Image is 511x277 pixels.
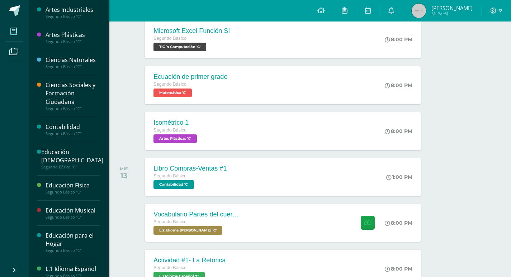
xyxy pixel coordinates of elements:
[153,180,194,189] span: Contabilidad 'C'
[46,56,100,64] div: Ciencias Naturales
[153,165,227,172] div: Libro Compras-Ventas #1
[385,128,412,134] div: 8:00 PM
[153,119,199,126] div: Isométrico 1
[46,14,100,19] div: Segundo Básico "C"
[153,219,186,224] span: Segundo Básico
[46,31,100,39] div: Artes Plásticas
[46,231,100,248] div: Educación para el Hogar
[153,226,222,235] span: L.2 Idioma Maya Kaqchikel 'C'
[153,134,197,143] span: Artes Plásticas 'C'
[46,181,100,195] a: Educación FísicaSegundo Básico "C"
[46,265,100,273] div: L.1 Idioma Español
[41,164,103,169] div: Segundo Básico "C"
[46,215,100,220] div: Segundo Básico "C"
[385,266,412,272] div: 8:00 PM
[46,123,100,136] a: ContabilidadSegundo Básico "C"
[153,43,206,51] span: TIC´s Computación 'C'
[431,11,473,17] span: Mi Perfil
[46,123,100,131] div: Contabilidad
[46,6,100,14] div: Artes Industriales
[153,36,186,41] span: Segundo Básico
[41,148,103,169] a: Educación [DEMOGRAPHIC_DATA]Segundo Básico "C"
[46,81,100,106] div: Ciencias Sociales y Formación Ciudadana
[120,171,128,180] div: 13
[385,82,412,89] div: 8:00 PM
[46,206,100,215] div: Educación Musical
[46,206,100,220] a: Educación MusicalSegundo Básico "C"
[46,39,100,44] div: Segundo Básico "C"
[153,82,186,87] span: Segundo Básico
[46,131,100,136] div: Segundo Básico "C"
[46,190,100,195] div: Segundo Básico "C"
[385,36,412,43] div: 8:00 PM
[153,173,186,178] span: Segundo Básico
[431,4,473,11] span: [PERSON_NAME]
[153,265,186,270] span: Segundo Básico
[46,248,100,253] div: Segundo Básico "C"
[386,174,412,180] div: 1:00 PM
[46,31,100,44] a: Artes PlásticasSegundo Básico "C"
[153,211,240,218] div: Vocabulario Partes del cuerpo
[385,220,412,226] div: 8:00 PM
[153,27,230,35] div: Microsoft Excel Función SI
[412,4,426,18] img: 9ebedb0ff532a1507b9b02654ee795af.png
[46,64,100,69] div: Segundo Básico "C"
[153,128,186,133] span: Segundo Básico
[41,148,103,164] div: Educación [DEMOGRAPHIC_DATA]
[46,6,100,19] a: Artes IndustrialesSegundo Básico "C"
[46,181,100,190] div: Educación Física
[46,231,100,253] a: Educación para el HogarSegundo Básico "C"
[153,89,192,97] span: Matemática 'C'
[46,106,100,111] div: Segundo Básico "C"
[153,257,226,264] div: Actividad #1- La Retórica
[120,166,128,171] div: MIÉ
[153,73,227,81] div: Ecuación de primer grado
[46,56,100,69] a: Ciencias NaturalesSegundo Básico "C"
[46,81,100,111] a: Ciencias Sociales y Formación CiudadanaSegundo Básico "C"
